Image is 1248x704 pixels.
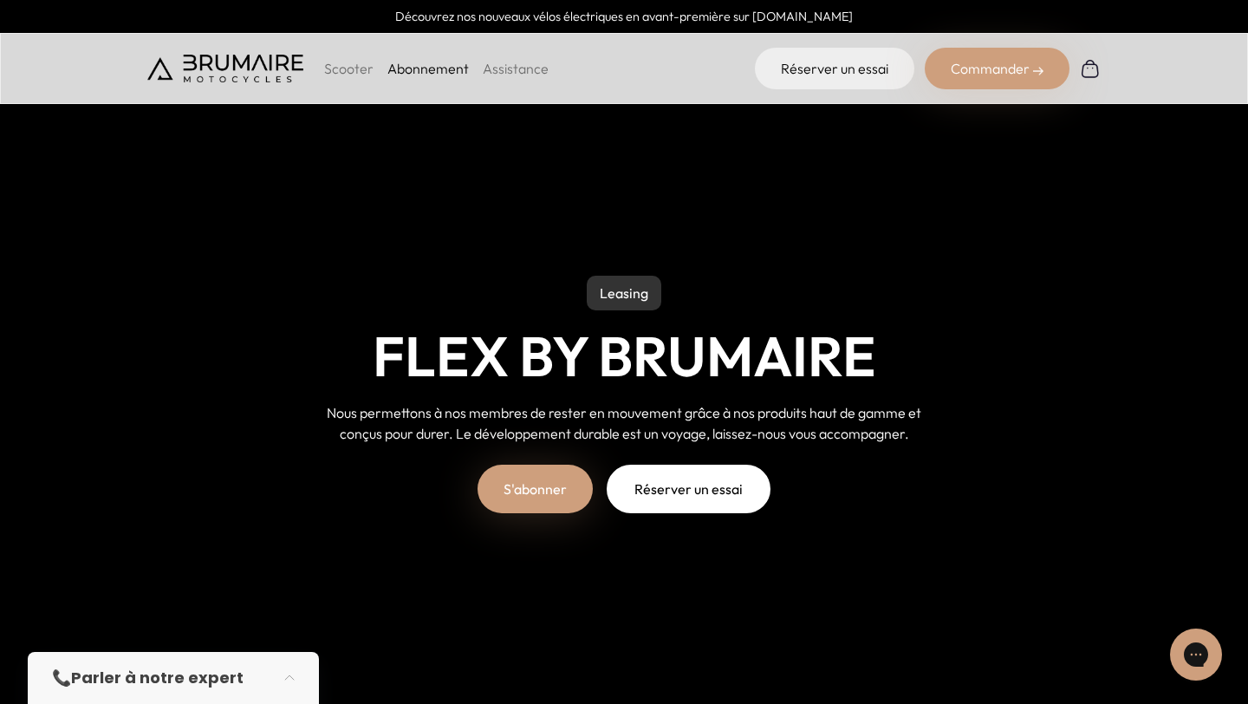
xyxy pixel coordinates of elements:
[373,324,876,388] h1: Flex by Brumaire
[755,48,914,89] a: Réserver un essai
[587,276,661,310] p: Leasing
[483,60,549,77] a: Assistance
[147,55,303,82] img: Brumaire Motocycles
[607,465,770,513] a: Réserver un essai
[1080,58,1101,79] img: Panier
[925,48,1069,89] div: Commander
[387,60,469,77] a: Abonnement
[327,404,921,442] span: Nous permettons à nos membres de rester en mouvement grâce à nos produits haut de gamme et conçus...
[324,58,374,79] p: Scooter
[1161,623,1231,687] iframe: Gorgias live chat messenger
[1033,66,1043,76] img: right-arrow-2.png
[478,465,593,513] a: S'abonner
